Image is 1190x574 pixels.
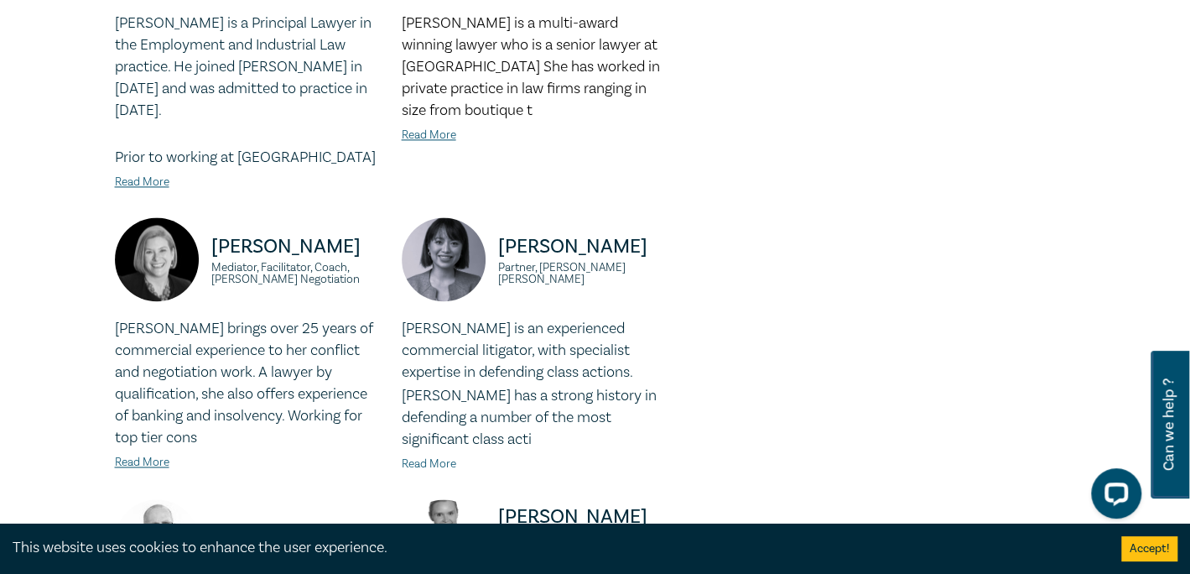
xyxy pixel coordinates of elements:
[1121,536,1177,561] button: Accept cookies
[211,262,382,285] small: Mediator, Facilitator, Coach, [PERSON_NAME] Negotiation
[402,217,486,301] img: https://s3.ap-southeast-2.amazonaws.com/leo-cussen-store-production-content/Contacts/Christine%20...
[115,13,382,122] p: [PERSON_NAME] is a Principal Lawyer in the Employment and Industrial Law practice. He joined [PER...
[115,217,199,301] img: https://s3.ap-southeast-2.amazonaws.com/leo-cussen-store-production-content/Contacts/Nicole%20Dav...
[498,504,668,530] p: [PERSON_NAME]
[211,233,382,260] p: [PERSON_NAME]
[402,128,456,143] a: Read More
[211,521,382,548] p: [PERSON_NAME]
[1161,361,1177,488] span: Can we help ?
[115,455,169,470] a: Read More
[402,385,668,451] p: [PERSON_NAME] has a strong history in defending a number of the most significant class acti
[402,318,668,384] p: [PERSON_NAME] is an experienced commercial litigator, with specialist expertise in defending clas...
[115,318,382,449] p: [PERSON_NAME] brings over 25 years of commercial experience to her conflict and negotiation work....
[402,13,660,120] span: [PERSON_NAME] is a multi-award winning lawyer who is a senior lawyer at [GEOGRAPHIC_DATA] She has...
[115,147,382,169] p: Prior to working at [GEOGRAPHIC_DATA]
[402,457,456,472] a: Read More
[1078,462,1148,532] iframe: LiveChat chat widget
[115,175,169,190] a: Read More
[498,262,668,285] small: Partner, [PERSON_NAME] [PERSON_NAME]
[498,233,668,260] p: [PERSON_NAME]
[13,537,1096,559] div: This website uses cookies to enhance the user experience.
